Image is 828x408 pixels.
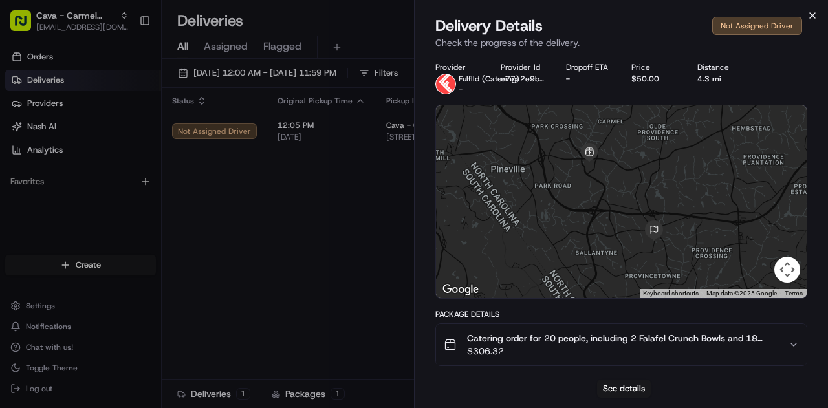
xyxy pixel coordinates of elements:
div: Provider [435,62,480,72]
img: Grace Nketiah [13,188,34,209]
img: 4920774857489_3d7f54699973ba98c624_72.jpg [27,123,50,147]
span: - [459,84,463,94]
span: API Documentation [122,289,208,302]
button: See all [201,166,235,181]
p: Check the progress of the delivery. [435,36,807,49]
span: $306.32 [467,345,778,358]
input: Clear [34,83,213,97]
img: Grace Nketiah [13,223,34,244]
img: Nash [13,13,39,39]
button: Start new chat [220,127,235,143]
div: Dropoff ETA [566,62,611,72]
div: Provider Id [501,62,545,72]
div: Start new chat [58,123,212,136]
a: Powered byPylon [91,312,157,322]
div: 💻 [109,290,120,301]
span: Catering order for 20 people, including 2 Falafel Crunch Bowls and 18 Chicken + Rice bowls. Servi... [467,332,778,345]
button: e77a2e9b-dab2-7e7c-1154-5ccdc7f48e72 [501,74,545,84]
div: Distance [697,62,742,72]
img: Google [439,281,482,298]
button: Catering order for 20 people, including 2 Falafel Crunch Bowls and 18 Chicken + Rice bowls. Servi... [436,324,807,365]
div: - [566,74,611,84]
span: Map data ©2025 Google [706,290,777,297]
span: Delivery Details [435,16,543,36]
span: Knowledge Base [26,289,99,302]
span: • [107,235,112,246]
div: Price [631,62,676,72]
span: • [107,200,112,211]
div: 📗 [13,290,23,301]
div: Package Details [435,309,807,319]
span: [PERSON_NAME] [40,200,105,211]
span: [DATE] [114,200,141,211]
span: [PERSON_NAME] [40,235,105,246]
div: $50.00 [631,74,676,84]
img: profile_Fulflld_OnFleet_Thistle_SF.png [435,74,456,94]
a: Terms [785,290,803,297]
img: 1736555255976-a54dd68f-1ca7-489b-9aae-adbdc363a1c4 [26,201,36,211]
button: Map camera controls [774,257,800,283]
a: Open this area in Google Maps (opens a new window) [439,281,482,298]
a: 💻API Documentation [104,284,213,307]
div: We're available if you need us! [58,136,178,147]
div: Past conversations [13,168,83,178]
span: [DATE] [114,235,141,246]
button: See details [597,380,651,398]
span: Pylon [129,312,157,322]
p: Welcome 👋 [13,52,235,72]
div: 4.3 mi [697,74,742,84]
button: Keyboard shortcuts [643,289,699,298]
a: 📗Knowledge Base [8,284,104,307]
img: 1736555255976-a54dd68f-1ca7-489b-9aae-adbdc363a1c4 [26,236,36,246]
span: Fulflld (Catering) [459,74,519,84]
img: 1736555255976-a54dd68f-1ca7-489b-9aae-adbdc363a1c4 [13,123,36,147]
